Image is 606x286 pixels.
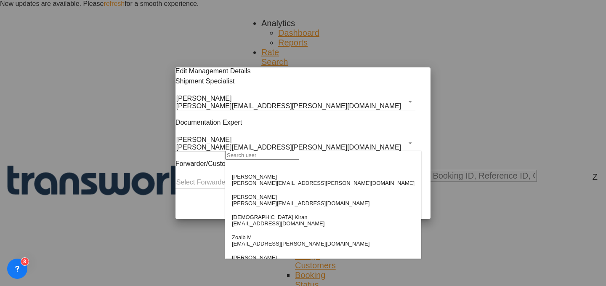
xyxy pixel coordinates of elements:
div: [DEMOGRAPHIC_DATA] Kiran [232,214,324,220]
md-icon: icon-magnify [225,160,235,170]
div: [EMAIL_ADDRESS][DOMAIN_NAME] [232,220,324,227]
div: [PERSON_NAME][EMAIL_ADDRESS][DOMAIN_NAME] [232,200,369,206]
input: Search user [225,151,299,160]
div: Zoaib M [232,234,369,241]
div: [PERSON_NAME] [232,254,415,261]
div: [PERSON_NAME] [232,174,415,180]
div: [PERSON_NAME][EMAIL_ADDRESS][PERSON_NAME][DOMAIN_NAME] [232,180,415,186]
div: [PERSON_NAME] [232,194,369,200]
body: Editor, editor14 [8,8,184,17]
div: [EMAIL_ADDRESS][PERSON_NAME][DOMAIN_NAME] [232,241,369,247]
